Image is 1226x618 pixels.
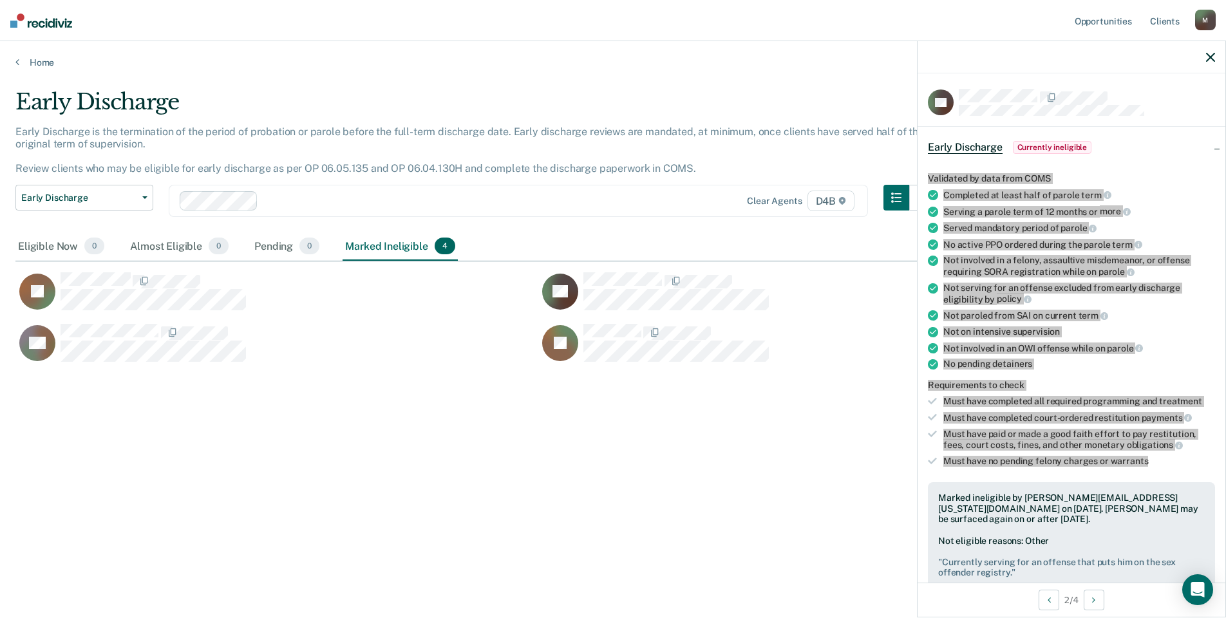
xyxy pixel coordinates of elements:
div: Not involved in a felony, assaultive misdemeanor, or offense requiring SORA registration while on [943,255,1215,277]
div: Open Intercom Messenger [1182,574,1213,605]
div: Not paroled from SAI on current [943,310,1215,321]
span: term [1112,239,1142,250]
div: Clear agents [747,196,802,207]
button: Next Opportunity [1084,590,1104,610]
div: Early DischargeCurrently ineligible [918,127,1225,168]
div: No active PPO ordered during the parole [943,239,1215,250]
div: Almost Eligible [127,232,231,261]
span: Currently ineligible [1013,141,1092,154]
div: Not on intensive [943,326,1215,337]
div: Completed at least half of parole [943,189,1215,201]
div: Eligible Now [15,232,107,261]
img: Recidiviz [10,14,72,28]
div: Must have completed all required programming and [943,396,1215,407]
div: Marked Ineligible [343,232,458,261]
div: Requirements to check [928,380,1215,391]
span: D4B [807,191,854,211]
pre: " Currently serving for an offense that puts him on the sex offender registry. " [938,557,1205,579]
div: CaseloadOpportunityCell-0540447 [15,272,538,323]
div: Must have completed court-ordered restitution [943,412,1215,424]
span: warrants [1111,456,1149,466]
span: treatment [1159,396,1202,406]
div: Marked ineligible by [PERSON_NAME][EMAIL_ADDRESS][US_STATE][DOMAIN_NAME] on [DATE]. [PERSON_NAME]... [938,492,1205,525]
span: Early Discharge [21,192,137,203]
span: supervision [1013,326,1060,337]
span: obligations [1127,440,1183,450]
div: Validated by data from COMS [928,173,1215,184]
div: Pending [252,232,322,261]
div: Early Discharge [15,89,935,126]
span: policy [997,294,1032,304]
span: 0 [299,238,319,254]
div: No pending [943,359,1215,370]
div: Must have no pending felony charges or [943,456,1215,467]
div: Serving a parole term of 12 months or [943,206,1215,218]
div: CaseloadOpportunityCell-0590330 [15,323,538,375]
div: M [1195,10,1216,30]
div: 2 / 4 [918,583,1225,617]
a: Home [15,57,1211,68]
div: Served mandatory period of [943,222,1215,234]
span: 0 [84,238,104,254]
span: 0 [209,238,229,254]
button: Previous Opportunity [1039,590,1059,610]
span: detainers [992,359,1032,369]
span: 4 [435,238,455,254]
span: payments [1142,413,1193,423]
div: Not eligible reasons: Other [938,536,1205,578]
div: Not involved in an OWI offense while on [943,342,1215,354]
span: parole [1099,267,1135,277]
div: CaseloadOpportunityCell-0235534 [538,272,1061,323]
span: parole [1107,343,1143,353]
span: Early Discharge [928,141,1003,154]
span: term [1079,310,1108,321]
p: Early Discharge is the termination of the period of probation or parole before the full-term disc... [15,126,930,175]
div: CaseloadOpportunityCell-0240556 [538,323,1061,375]
div: Must have paid or made a good faith effort to pay restitution, fees, court costs, fines, and othe... [943,429,1215,451]
span: term [1081,190,1111,200]
div: Not serving for an offense excluded from early discharge eligibility by [943,283,1215,304]
span: parole [1061,223,1097,233]
span: more [1100,206,1131,216]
